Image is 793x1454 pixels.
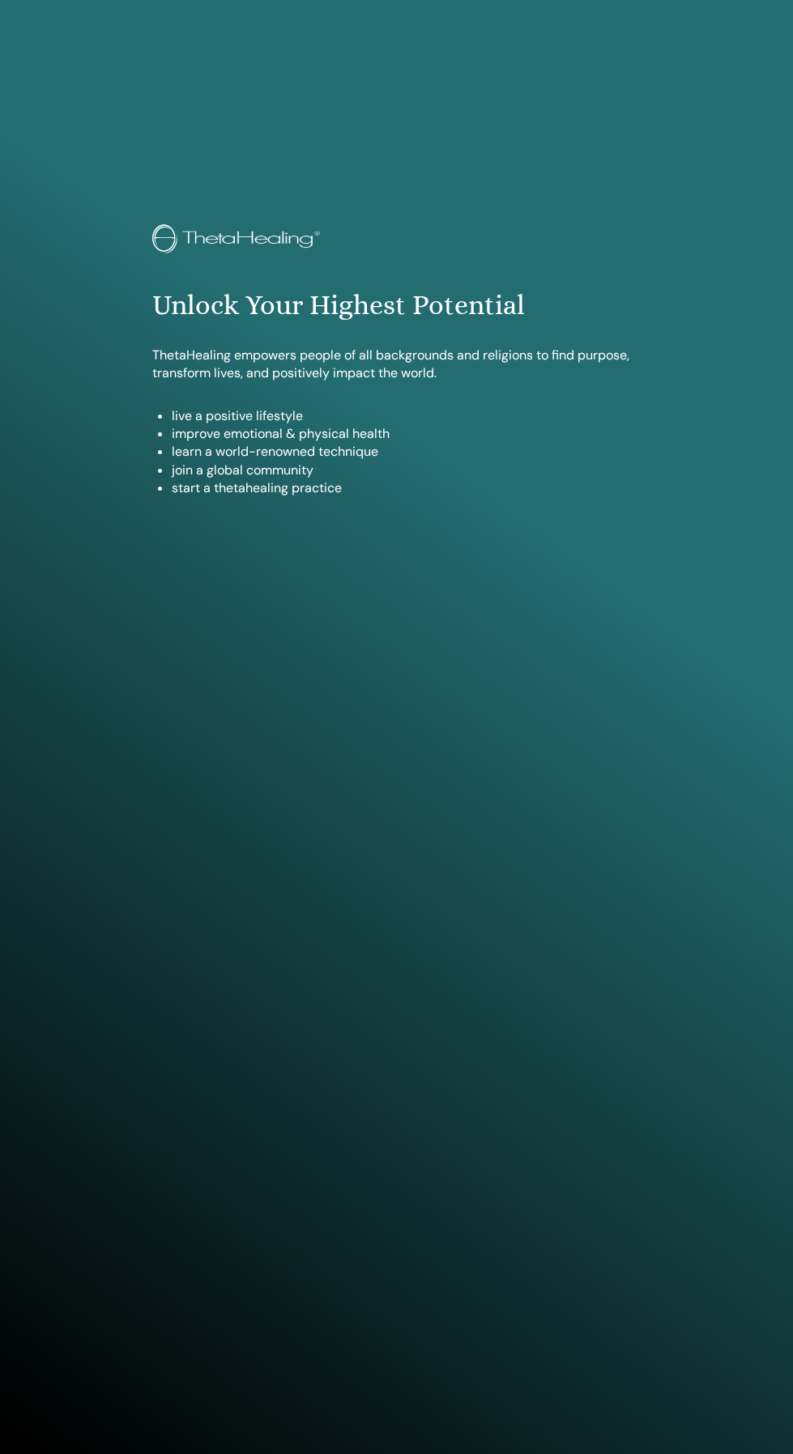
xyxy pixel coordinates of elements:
li: live a positive lifestyle [172,407,641,425]
h1: Unlock Your Highest Potential [152,289,641,322]
li: start a thetahealing practice [172,479,641,497]
li: improve emotional & physical health [172,425,641,443]
li: learn a world-renowned technique [172,443,641,461]
p: ThetaHealing empowers people of all backgrounds and religions to find purpose, transform lives, a... [152,346,641,383]
li: join a global community [172,461,641,479]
